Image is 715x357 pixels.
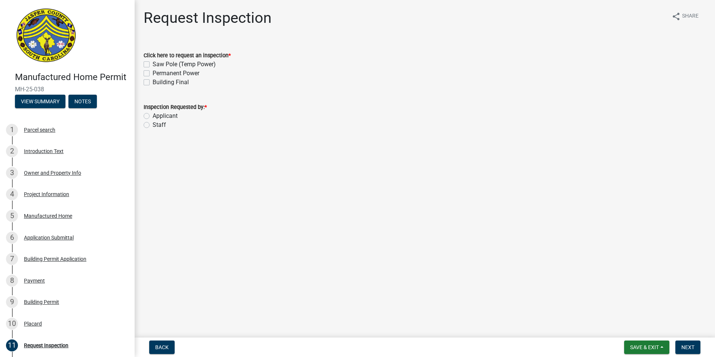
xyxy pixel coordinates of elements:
[6,339,18,351] div: 11
[6,253,18,265] div: 7
[24,256,86,262] div: Building Permit Application
[6,167,18,179] div: 3
[153,120,166,129] label: Staff
[672,12,681,21] i: share
[24,149,64,154] div: Introduction Text
[68,99,97,105] wm-modal-confirm: Notes
[675,341,700,354] button: Next
[15,99,65,105] wm-modal-confirm: Summary
[24,278,45,283] div: Payment
[6,318,18,330] div: 10
[24,213,72,219] div: Manufactured Home
[68,95,97,108] button: Notes
[144,53,231,58] label: Click here to request an inspection
[624,341,669,354] button: Save & Exit
[24,321,42,326] div: Placard
[630,344,659,350] span: Save & Exit
[6,124,18,136] div: 1
[15,95,65,108] button: View Summary
[144,105,207,110] label: Inspection Requested by:
[6,145,18,157] div: 2
[155,344,169,350] span: Back
[24,170,81,176] div: Owner and Property Info
[153,78,189,87] label: Building Final
[24,192,69,197] div: Project Information
[6,188,18,200] div: 4
[15,86,120,93] span: MH-25-038
[24,343,68,348] div: Request Inspection
[24,235,74,240] div: Application Submittal
[153,60,216,69] label: Saw Pole (Temp Power)
[681,344,694,350] span: Next
[6,275,18,287] div: 8
[153,112,178,120] label: Applicant
[6,296,18,308] div: 9
[6,210,18,222] div: 5
[24,127,55,132] div: Parcel search
[666,9,705,24] button: shareShare
[144,9,271,27] h1: Request Inspection
[15,72,129,83] h4: Manufactured Home Permit
[149,341,175,354] button: Back
[6,232,18,244] div: 6
[24,299,59,305] div: Building Permit
[682,12,699,21] span: Share
[15,8,77,64] img: Jasper County, South Carolina
[153,69,199,78] label: Permanent Power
